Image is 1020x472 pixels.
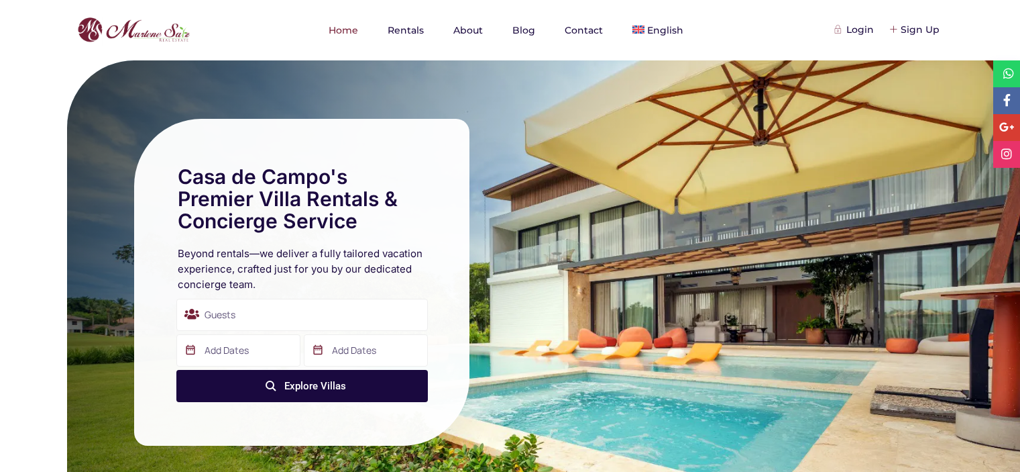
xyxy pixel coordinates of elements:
input: Add Dates [304,334,428,367]
span: English [647,24,683,36]
div: Sign Up [891,22,940,37]
h2: Beyond rentals—we deliver a fully tailored vacation experience, crafted just for you by our dedic... [178,246,426,292]
div: Guests [176,299,428,331]
input: Add Dates [176,334,300,367]
img: logo [74,14,193,46]
h1: Casa de Campo's Premier Villa Rentals & Concierge Service [178,166,426,232]
div: Login [836,22,874,37]
button: Explore Villas [176,370,428,402]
